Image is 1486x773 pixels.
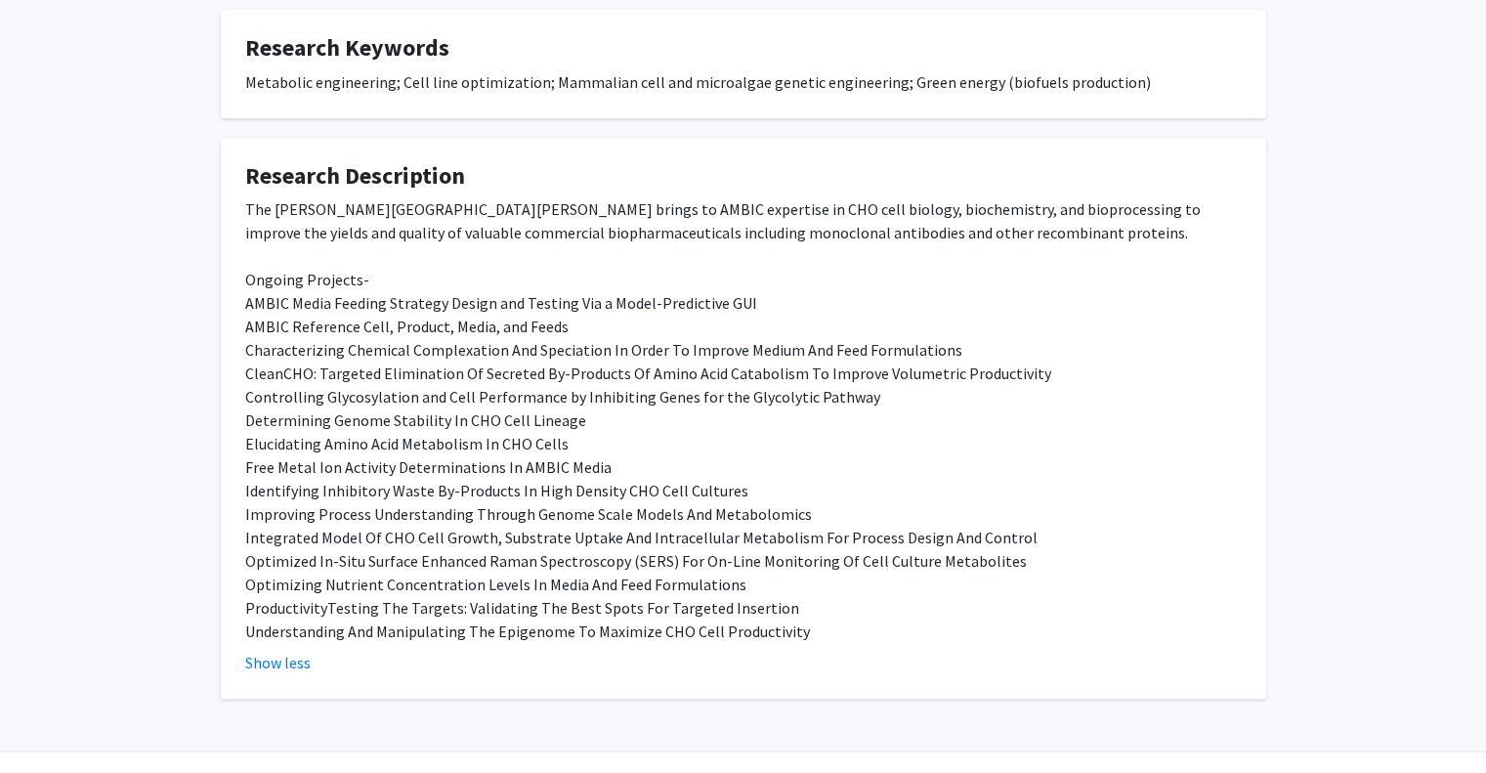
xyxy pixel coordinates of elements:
div: Metabolic engineering; Cell line optimization; Mammalian cell and microalgae genetic engineering;... [245,70,1242,94]
h4: Research Description [245,162,1242,191]
h4: Research Keywords [245,34,1242,63]
button: Show less [245,651,311,674]
div: The [PERSON_NAME][GEOGRAPHIC_DATA][PERSON_NAME] brings to AMBIC expertise in CHO cell biology, bi... [245,197,1242,643]
iframe: Chat [15,685,83,758]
